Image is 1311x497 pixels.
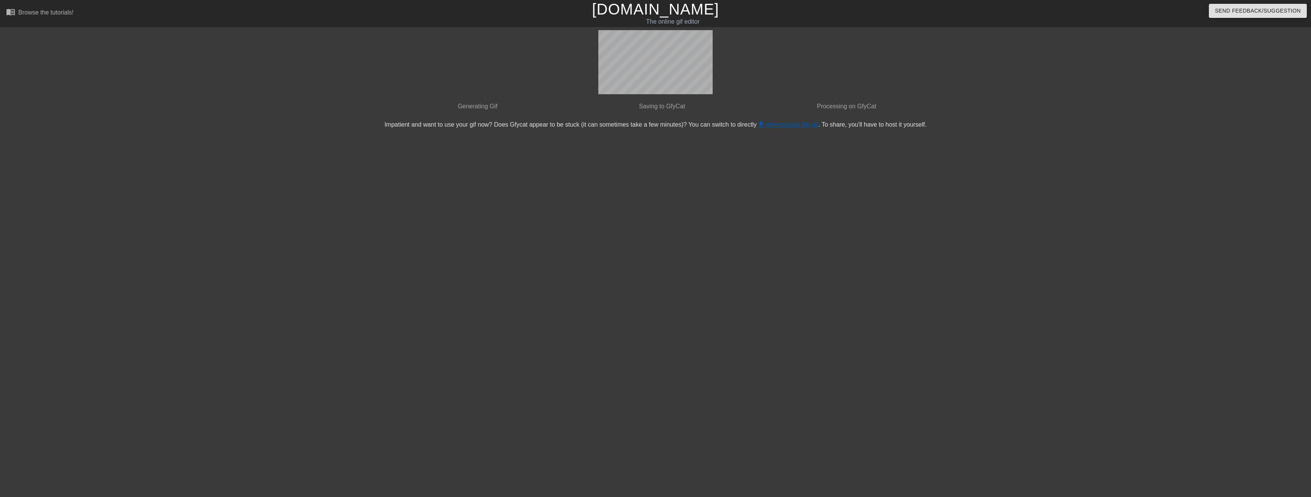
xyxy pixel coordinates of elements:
[1209,4,1307,18] button: Send Feedback/Suggestion
[18,9,74,16] div: Browse the tutorials!
[1215,6,1301,16] span: Send Feedback/Suggestion
[637,103,685,109] span: Saving to GfyCat
[441,17,905,26] div: The online gif editor
[456,103,498,109] span: Generating Gif
[815,103,876,109] span: Processing on GfyCat
[379,120,932,129] div: Impatient and want to use your gif now? Does Gfycat appear to be stuck (it can sometimes take a f...
[592,1,719,18] a: [DOMAIN_NAME]
[756,120,766,129] span: get_app
[6,7,74,19] a: Browse the tutorials!
[756,121,818,128] a: downloading the gif
[6,7,15,16] span: menu_book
